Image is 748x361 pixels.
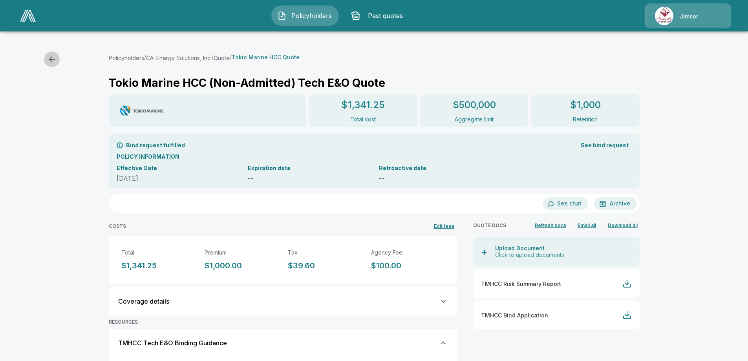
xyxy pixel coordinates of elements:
[288,248,362,257] p: Tax
[109,54,144,62] button: Policyholders
[350,115,376,123] p: Total cost
[214,54,230,62] button: Quote
[431,220,457,233] button: Edit fees
[109,75,385,91] p: Tokio Marine HCC (Non-Admitted) Tech E&O Quote
[290,11,333,20] span: Policyholders
[126,141,185,149] p: Bind request fulfilled
[118,104,165,117] img: tmhcceo
[453,98,496,112] p: $500,000
[379,174,501,183] p: --
[109,319,457,326] p: RESOURCES
[117,152,632,161] p: POLICY INFORMATION
[121,248,195,257] p: Total
[473,222,506,229] p: QUOTE DOCS
[118,297,169,306] p: Coverage details
[364,11,407,20] span: Past quotes
[288,260,362,271] p: $39.60
[533,220,568,231] button: Refresh docs
[574,220,600,231] button: Email all
[455,115,494,123] p: Aggregate limit
[205,248,278,257] p: Premium
[543,197,588,210] button: See chat
[271,5,339,26] button: Policyholders IconPolicyholders
[495,245,633,252] p: Upload Document
[205,260,278,271] p: $1,000.00
[570,98,601,112] p: $1,000
[232,54,300,60] span: Tokio Marine HCC Quote
[495,252,633,258] p: Click to upload documents
[146,54,212,62] button: CAI Energy Solutions, Inc.
[109,53,300,62] p: / / /
[117,174,238,183] p: [DATE]
[20,10,36,22] img: AA Logo
[117,164,238,172] p: Effective Date
[379,164,501,172] p: Retroactive date
[277,11,287,20] img: Policyholders Icon
[248,164,369,172] p: Expiration date
[578,138,632,153] button: See bind request
[351,11,360,20] img: Past quotes Icon
[121,260,195,271] p: $1,341.25
[606,220,640,231] button: Download all
[118,338,227,348] p: TMHCC Tech E&O Binding Guidance
[479,247,489,257] div: +
[481,280,622,288] p: TMHCC Risk Summary Report
[109,223,126,230] p: COSTS
[573,115,598,123] p: Retention
[371,248,445,257] p: Agency Fee
[345,5,413,26] button: Past quotes IconPast quotes
[248,174,369,183] p: --
[371,260,445,271] p: $100.00
[481,311,622,319] p: TMHCC Bind Application
[341,98,385,112] p: $1,341.25
[594,197,636,210] button: Archive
